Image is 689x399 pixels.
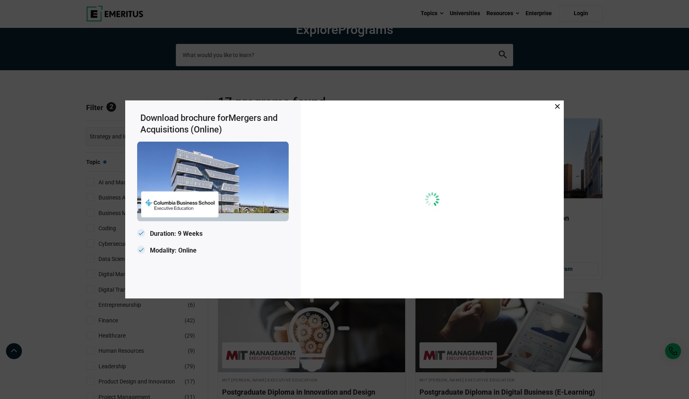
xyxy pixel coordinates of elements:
[137,142,289,221] img: Emeritus
[137,228,289,240] p: Duration: 9 Weeks
[418,186,446,213] img: loader-img
[140,113,289,135] h3: Download brochure for
[145,196,215,213] img: Emeritus
[137,244,289,257] p: Modality: Online
[305,105,560,292] iframe: Download Brochure
[140,113,278,134] span: Mergers and Acquisitions (Online)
